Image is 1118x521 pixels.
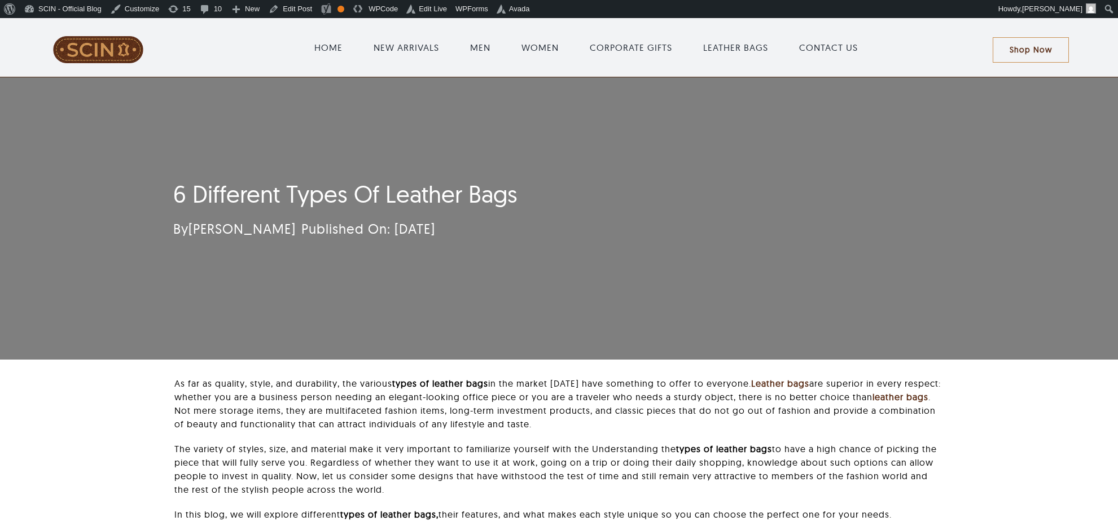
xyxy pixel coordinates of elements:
span: [PERSON_NAME] [1022,5,1082,13]
a: NEW ARRIVALS [374,41,439,54]
p: The variety of styles, size, and material make it very important to familiarize yourself with the... [174,442,944,496]
a: [PERSON_NAME] [188,220,296,237]
a: Shop Now [993,37,1069,63]
strong: types of leather bags [392,378,488,389]
h1: 6 Different Types Of Leather Bags [173,180,810,208]
a: HOME [314,41,343,54]
a: CONTACT US [799,41,858,54]
strong: types of leather bags, [340,509,439,520]
a: leather bags [873,391,928,402]
a: MEN [470,41,490,54]
a: LEATHER BAGS [703,41,768,54]
a: Leather bags [751,378,809,389]
p: As far as quality, style, and durability, the various in the market [DATE] have something to offe... [174,376,944,431]
nav: Main Menu [179,29,993,65]
p: In this blog, we will explore different their features, and what makes each style unique so you c... [174,507,944,521]
div: OK [337,6,344,12]
span: Shop Now [1010,45,1052,55]
a: CORPORATE GIFTS [590,41,672,54]
strong: types of leather bags [676,443,772,454]
span: Published On: [DATE] [301,220,435,237]
span: By [173,220,296,237]
a: WOMEN [521,41,559,54]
